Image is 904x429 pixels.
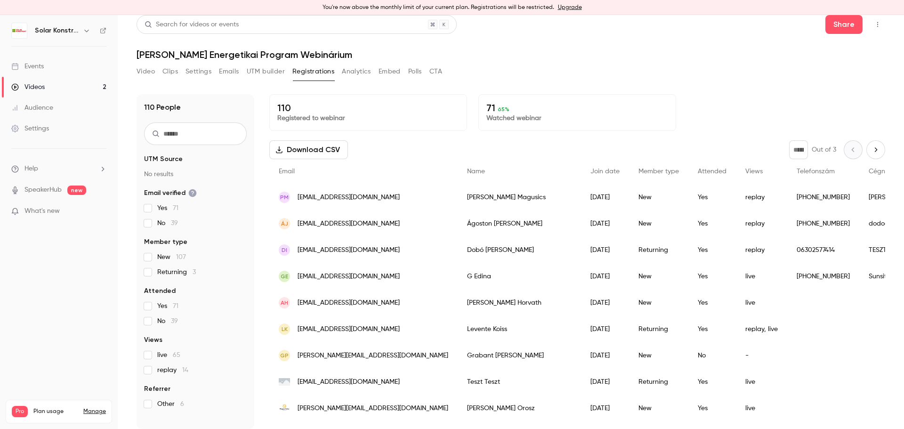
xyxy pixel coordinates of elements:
span: New [157,252,186,262]
div: New [629,210,688,237]
div: replay [736,237,787,263]
div: 06302577414 [787,237,859,263]
div: Ágoston [PERSON_NAME] [458,210,581,237]
span: UTM Source [144,154,183,164]
div: Yes [688,263,736,290]
span: No [157,219,178,228]
span: Views [745,168,763,175]
span: [PERSON_NAME][EMAIL_ADDRESS][DOMAIN_NAME] [298,404,448,413]
span: [EMAIL_ADDRESS][DOMAIN_NAME] [298,377,400,387]
div: Yes [688,369,736,395]
span: LK [282,325,288,333]
div: Dobó [PERSON_NAME] [458,237,581,263]
span: replay [157,365,188,375]
span: [PERSON_NAME][EMAIL_ADDRESS][DOMAIN_NAME] [298,351,448,361]
span: Referrer [144,384,170,394]
span: live [157,350,180,360]
span: PM [280,193,289,202]
span: Help [24,164,38,174]
div: [DATE] [581,210,629,237]
p: 110 [277,102,459,113]
span: Attended [698,168,726,175]
span: Telefonszám [797,168,835,175]
button: Clips [162,64,178,79]
div: Settings [11,124,49,133]
span: Views [144,335,162,345]
span: Join date [590,168,620,175]
div: Levente Koiss [458,316,581,342]
p: Watched webinar [486,113,668,123]
div: Yes [688,210,736,237]
span: new [67,186,86,195]
h1: 110 People [144,102,181,113]
span: Email [279,168,295,175]
span: What's new [24,206,60,216]
span: No [157,316,178,326]
div: [DATE] [581,237,629,263]
button: CTA [429,64,442,79]
h1: [PERSON_NAME] Energetikai Program Webinárium [137,49,885,60]
a: Manage [83,408,106,415]
button: Polls [408,64,422,79]
span: [EMAIL_ADDRESS][DOMAIN_NAME] [298,298,400,308]
span: Pro [12,406,28,417]
div: Yes [688,237,736,263]
div: Yes [688,290,736,316]
a: Upgrade [558,4,582,11]
span: ÁJ [281,219,288,228]
img: marketingstore.hu [279,378,290,386]
span: Cégnév [869,168,892,175]
span: Attended [144,286,176,296]
button: Video [137,64,155,79]
span: Returning [157,267,196,277]
div: [DATE] [581,342,629,369]
span: [EMAIL_ADDRESS][DOMAIN_NAME] [298,272,400,282]
div: Events [11,62,44,71]
div: [DATE] [581,369,629,395]
div: [PHONE_NUMBER] [787,210,859,237]
button: Share [825,15,863,34]
span: 3 [193,269,196,275]
div: live [736,290,787,316]
span: 14 [182,367,188,373]
span: 39 [171,318,178,324]
li: help-dropdown-opener [11,164,106,174]
div: [PERSON_NAME] Magusics [458,184,581,210]
button: Analytics [342,64,371,79]
div: [DATE] [581,290,629,316]
div: [PERSON_NAME] Orosz [458,395,581,421]
span: 71 [173,303,178,309]
div: Returning [629,369,688,395]
img: wagnersolar.hu [279,403,290,414]
span: Yes [157,203,178,213]
span: 39 [171,220,178,227]
span: Plan usage [33,408,78,415]
span: 65 % [498,106,509,113]
button: Embed [379,64,401,79]
button: UTM builder [247,64,285,79]
div: [PHONE_NUMBER] [787,184,859,210]
button: Download CSV [269,140,348,159]
p: 71 [486,102,668,113]
span: 6 [180,401,184,407]
span: Other [157,399,184,409]
section: facet-groups [144,154,247,409]
span: DI [282,246,287,254]
div: G Edina [458,263,581,290]
div: New [629,395,688,421]
span: 107 [176,254,186,260]
span: [EMAIL_ADDRESS][DOMAIN_NAME] [298,193,400,202]
button: Emails [219,64,239,79]
span: [EMAIL_ADDRESS][DOMAIN_NAME] [298,219,400,229]
div: - [736,342,787,369]
img: Solar Konstrukt Kft. [12,23,27,38]
span: GP [280,351,289,360]
p: Registered to webinar [277,113,459,123]
span: Yes [157,301,178,311]
div: [DATE] [581,395,629,421]
a: SpeakerHub [24,185,62,195]
div: Returning [629,316,688,342]
span: Member type [144,237,187,247]
div: live [736,369,787,395]
span: [EMAIL_ADDRESS][DOMAIN_NAME] [298,324,400,334]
